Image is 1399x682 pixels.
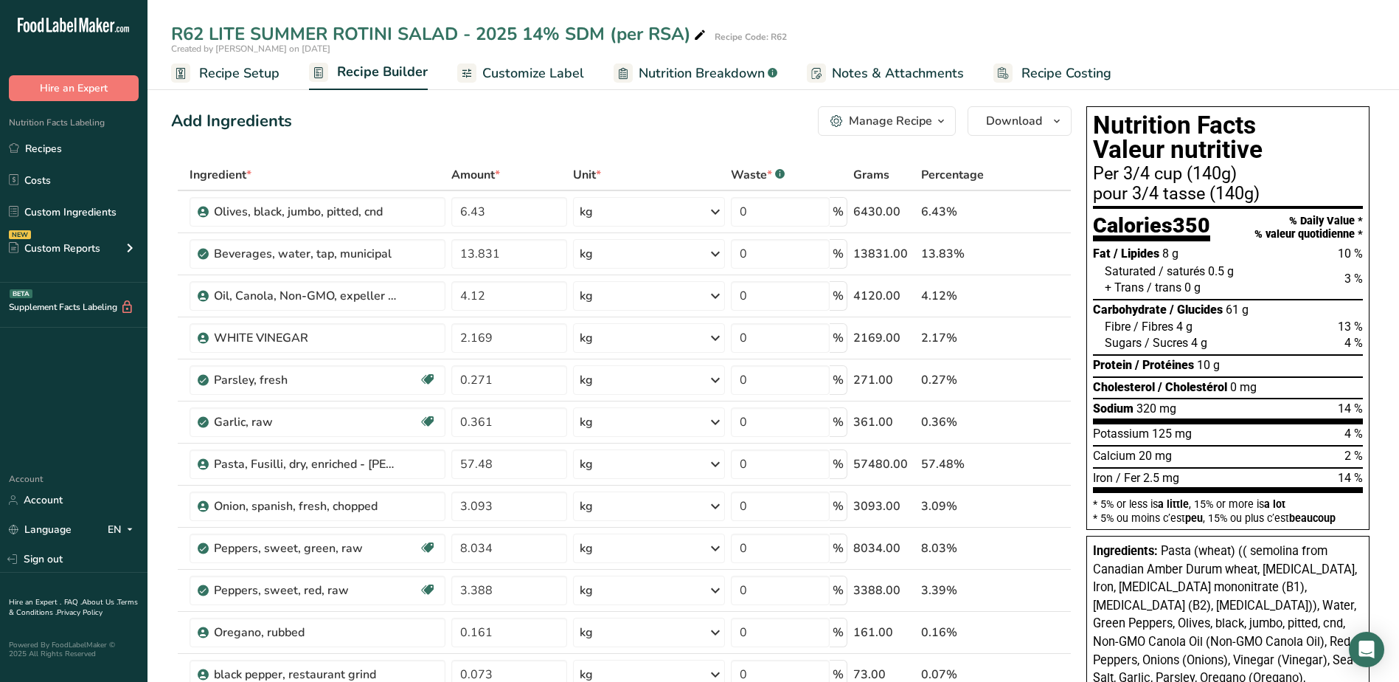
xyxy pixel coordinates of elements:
span: / Cholestérol [1158,380,1227,394]
span: Unit [573,166,601,184]
span: Fibre [1105,320,1131,334]
span: 0 g [1184,280,1201,294]
div: Pasta, Fusilli, dry, enriched - [PERSON_NAME] [214,455,398,473]
span: Ingredient [190,166,251,184]
div: 0.36% [921,413,1001,431]
div: kg [580,582,593,599]
span: 13 % [1338,320,1363,334]
div: Add Ingredients [171,109,292,134]
span: 20 mg [1139,449,1172,463]
div: Parsley, fresh [214,371,398,389]
div: NEW [9,230,31,239]
div: R62 LITE SUMMER ROTINI SALAD - 2025 14% SDM (per RSA) [171,21,709,47]
span: Cholesterol [1093,380,1155,394]
div: 2169.00 [853,329,915,347]
span: 4 % [1344,427,1363,441]
span: Sugars [1105,336,1142,350]
div: 0.16% [921,624,1001,641]
span: 14 % [1338,402,1363,416]
span: Created by [PERSON_NAME] on [DATE] [171,43,330,55]
div: Oil, Canola, Non-GMO, expeller pressed, RBD [214,287,398,305]
div: kg [580,624,593,641]
a: Recipe Builder [309,55,428,91]
span: / Fibres [1134,320,1173,334]
div: Recipe Code: R62 [715,30,787,44]
div: kg [580,329,593,347]
div: 13.83% [921,245,1001,263]
div: 4120.00 [853,287,915,305]
div: 3388.00 [853,582,915,599]
a: Recipe Setup [171,57,280,90]
span: 10 g [1197,358,1220,372]
a: Nutrition Breakdown [614,57,777,90]
span: Protein [1093,358,1132,372]
span: 2.5 mg [1143,471,1179,485]
section: * 5% or less is , 15% or more is [1093,493,1363,523]
div: % Daily Value * % valeur quotidienne * [1254,215,1363,241]
span: Potassium [1093,427,1149,441]
div: 3.39% [921,582,1001,599]
div: Waste [731,166,785,184]
div: Manage Recipe [849,112,932,130]
div: kg [580,497,593,515]
a: FAQ . [64,597,82,607]
div: Open Intercom Messenger [1349,632,1384,667]
span: Ingredients: [1093,544,1158,558]
div: Powered By FoodLabelMaker © 2025 All Rights Reserved [9,641,139,658]
span: Recipe Builder [337,62,428,82]
a: About Us . [82,597,117,607]
span: 4 g [1176,320,1193,334]
span: / Fer [1116,471,1140,485]
div: 3.09% [921,497,1001,515]
div: Garlic, raw [214,413,398,431]
span: Amount [451,166,500,184]
div: kg [580,455,593,473]
div: 0.27% [921,371,1001,389]
span: / saturés [1159,264,1205,278]
button: Hire an Expert [9,75,139,101]
a: Customize Label [457,57,584,90]
span: 10 % [1338,247,1363,261]
div: 271.00 [853,371,915,389]
div: 57.48% [921,455,1001,473]
span: 3 % [1344,272,1363,286]
span: 4 % [1344,336,1363,350]
div: BETA [10,289,32,298]
div: pour 3/4 tasse (140g) [1093,185,1363,203]
span: a little [1158,498,1189,510]
span: beaucoup [1289,512,1336,524]
span: 320 mg [1136,402,1176,416]
span: Download [986,112,1042,130]
div: WHITE VINEGAR [214,329,398,347]
span: a lot [1264,498,1285,510]
div: 3093.00 [853,497,915,515]
span: Calcium [1093,449,1136,463]
a: Terms & Conditions . [9,597,138,618]
span: Grams [853,166,889,184]
div: 161.00 [853,624,915,641]
span: / Glucides [1170,303,1223,317]
span: 350 [1173,213,1210,238]
div: 4.12% [921,287,1001,305]
div: Custom Reports [9,241,100,256]
span: peu [1185,512,1203,524]
div: * 5% ou moins c’est , 15% ou plus c’est [1093,513,1363,523]
div: Per 3/4 cup (140g) [1093,165,1363,183]
span: / trans [1147,280,1181,294]
div: Beverages, water, tap, municipal [214,245,398,263]
button: Download [968,106,1072,136]
div: kg [580,540,593,557]
div: Olives, black, jumbo, pitted, cnd [214,203,398,221]
a: Hire an Expert . [9,597,61,607]
div: Oregano, rubbed [214,624,398,641]
div: 6.43% [921,203,1001,221]
a: Privacy Policy [57,607,103,618]
div: 8.03% [921,540,1001,557]
div: 13831.00 [853,245,915,263]
span: Iron [1093,471,1113,485]
span: 0.5 g [1208,264,1234,278]
span: / Protéines [1135,358,1194,372]
span: 2 % [1344,449,1363,463]
div: 361.00 [853,413,915,431]
span: + Trans [1105,280,1144,294]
